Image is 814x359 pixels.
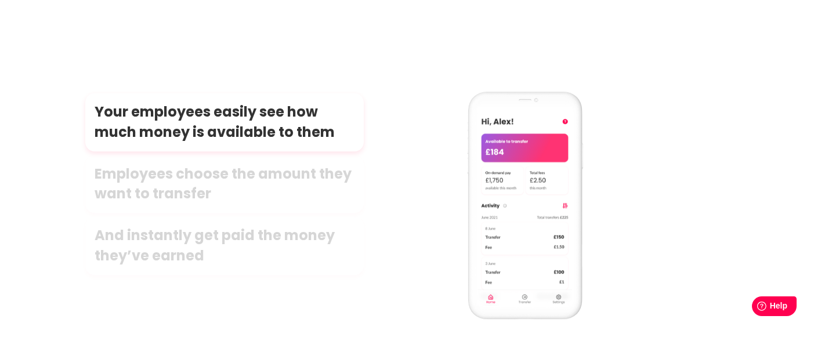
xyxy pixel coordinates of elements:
div: 1 / 3 [477,107,572,309]
span: Employees choose the amount they want to transfer [85,155,364,213]
span: And instantly get paid the money they’ve earned [85,217,364,275]
iframe: Help widget launcher [711,292,801,324]
img: short.png [477,107,572,306]
span: Your employees easily see how much money is available to them [85,93,364,152]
